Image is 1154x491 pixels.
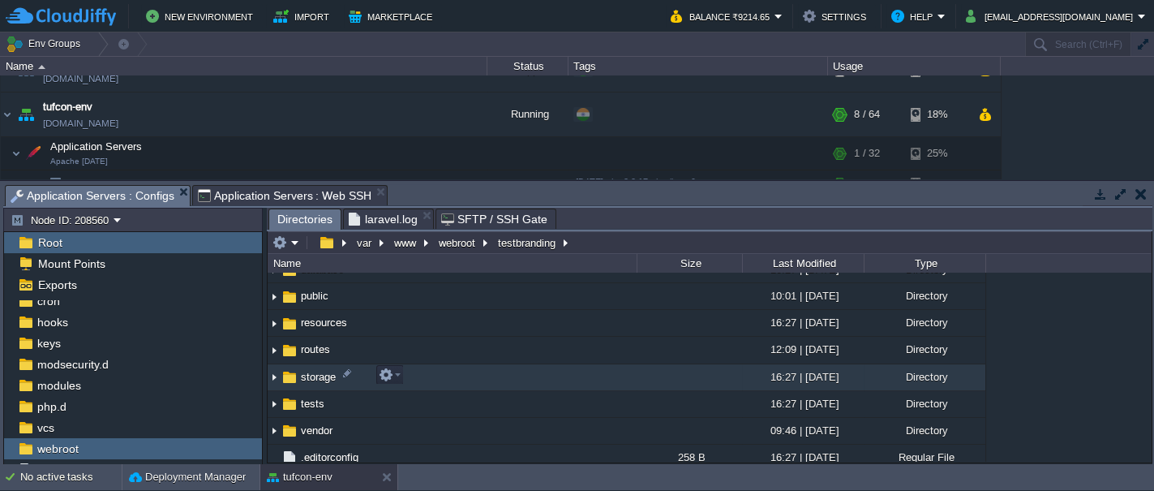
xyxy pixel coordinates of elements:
[281,368,298,386] img: AMDAwAAAACH5BAEAAAAALAAAAAABAAEAAAICRAEAOw==
[803,6,871,26] button: Settings
[864,364,985,390] div: Directory
[35,278,79,292] a: Exports
[277,209,332,230] span: Directories
[268,445,281,470] img: AMDAwAAAACH5BAEAAAAALAAAAAABAAEAAAICRAEAOw==
[298,424,335,437] a: vendor
[11,213,114,227] button: Node ID: 208560
[742,364,864,390] div: 16:27 | [DATE]
[349,209,418,229] span: laravel.log
[268,284,281,309] img: AMDAwAAAACH5BAEAAAAALAAAAAABAAEAAAICRAEAOw==
[34,294,62,308] a: cron
[50,157,108,166] span: Apache [DATE]
[911,137,963,170] div: 25%
[487,93,568,136] div: Running
[488,57,568,75] div: Status
[6,32,86,55] button: Env Groups
[865,254,985,273] div: Type
[349,6,437,26] button: Marketplace
[281,422,298,440] img: AMDAwAAAACH5BAEAAAAALAAAAAABAAEAAAICRAEAOw==
[638,254,742,273] div: Size
[34,420,57,435] a: vcs
[392,235,420,250] button: www
[11,186,174,206] span: Application Servers : Configs
[343,209,434,229] li: /var/www/webroot/testbranding/storage/logs/laravel.log
[744,254,864,273] div: Last Modified
[34,399,69,414] a: php.d
[34,357,111,372] a: modsecurity.d
[298,316,350,329] a: resources
[298,397,327,411] span: tests
[34,170,44,196] img: AMDAwAAAACH5BAEAAAAALAAAAAABAAEAAAICRAEAOw==
[864,445,985,470] div: Regular File
[68,177,109,189] span: Node ID:
[742,337,864,362] div: 12:09 | [DATE]
[22,137,45,170] img: AMDAwAAAACH5BAEAAAAALAAAAAABAAEAAAICRAEAOw==
[742,391,864,416] div: 16:27 | [DATE]
[268,392,281,417] img: AMDAwAAAACH5BAEAAAAALAAAAAABAAEAAAICRAEAOw==
[281,315,298,333] img: AMDAwAAAACH5BAEAAAAALAAAAAABAAEAAAICRAEAOw==
[742,283,864,308] div: 10:01 | [DATE]
[15,93,37,136] img: AMDAwAAAACH5BAEAAAAALAAAAAABAAEAAAICRAEAOw==
[441,209,547,229] span: SFTP / SSH Gate
[854,170,876,196] div: 1 / 32
[269,254,637,273] div: Name
[2,57,487,75] div: Name
[11,137,21,170] img: AMDAwAAAACH5BAEAAAAALAAAAAABAAEAAAICRAEAOw==
[146,6,258,26] button: New Environment
[742,310,864,335] div: 16:27 | [DATE]
[569,57,827,75] div: Tags
[20,464,122,490] div: No active tasks
[268,365,281,390] img: AMDAwAAAACH5BAEAAAAALAAAAAABAAEAAAICRAEAOw==
[742,445,864,470] div: 16:27 | [DATE]
[49,140,144,153] a: Application ServersApache [DATE]
[854,93,880,136] div: 8 / 64
[436,235,479,250] button: webroot
[34,315,71,329] a: hooks
[44,170,66,196] img: AMDAwAAAACH5BAEAAAAALAAAAAABAAEAAAICRAEAOw==
[6,6,116,27] img: CloudJiffy
[298,450,361,464] a: .editorconfig
[66,176,146,190] span: 208560
[66,176,146,190] a: Node ID:208560
[911,170,963,196] div: 25%
[198,186,372,205] span: Application Servers : Web SSH
[43,99,92,115] a: tufcon-env
[38,65,45,69] img: AMDAwAAAACH5BAEAAAAALAAAAAABAAEAAAICRAEAOw==
[34,441,81,456] a: webroot
[1,93,14,136] img: AMDAwAAAACH5BAEAAAAALAAAAAABAAEAAAICRAEAOw==
[354,235,375,250] button: var
[281,395,298,413] img: AMDAwAAAACH5BAEAAAAALAAAAAABAAEAAAICRAEAOw==
[637,445,742,470] div: 258 B
[911,93,963,136] div: 18%
[129,469,246,485] button: Deployment Manager
[268,338,281,364] img: AMDAwAAAACH5BAEAAAAALAAAAAABAAEAAAICRAEAOw==
[49,140,144,153] span: Application Servers
[34,463,74,477] a: php.ini
[966,6,1138,26] button: [EMAIL_ADDRESS][DOMAIN_NAME]
[864,418,985,443] div: Directory
[268,419,281,444] img: AMDAwAAAACH5BAEAAAAALAAAAAABAAEAAAICRAEAOw==
[298,370,338,384] a: storage
[35,256,108,271] a: Mount Points
[298,289,331,303] a: public
[671,6,774,26] button: Balance ₹9214.65
[854,137,880,170] div: 1 / 32
[298,342,332,356] a: routes
[35,235,65,250] a: Root
[495,235,560,250] button: testbranding
[864,310,985,335] div: Directory
[34,336,63,351] span: keys
[281,342,298,360] img: AMDAwAAAACH5BAEAAAAALAAAAAABAAEAAAICRAEAOw==
[268,311,281,336] img: AMDAwAAAACH5BAEAAAAALAAAAAABAAEAAAICRAEAOw==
